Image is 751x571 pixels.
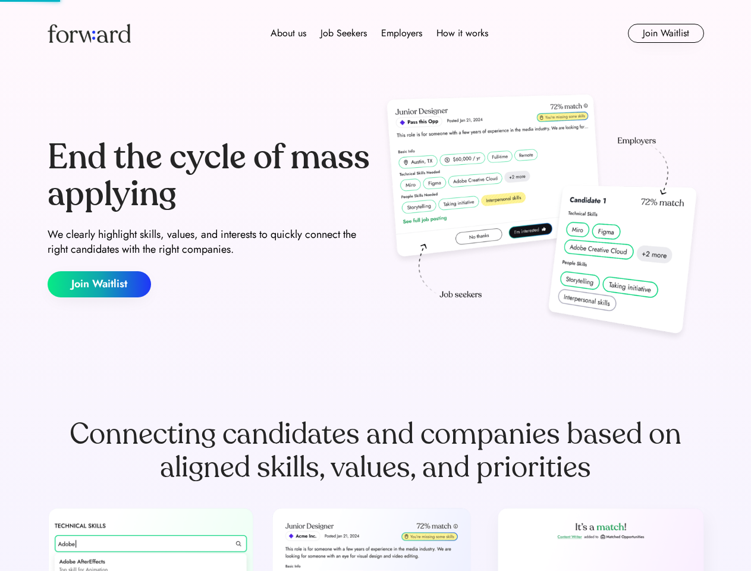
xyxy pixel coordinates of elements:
div: About us [271,26,306,40]
button: Join Waitlist [48,271,151,297]
div: Connecting candidates and companies based on aligned skills, values, and priorities [48,418,704,484]
div: End the cycle of mass applying [48,139,371,212]
div: Employers [381,26,422,40]
button: Join Waitlist [628,24,704,43]
img: Forward logo [48,24,131,43]
img: hero-image.png [381,90,704,346]
div: How it works [436,26,488,40]
div: Job Seekers [320,26,367,40]
div: We clearly highlight skills, values, and interests to quickly connect the right candidates with t... [48,227,371,257]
